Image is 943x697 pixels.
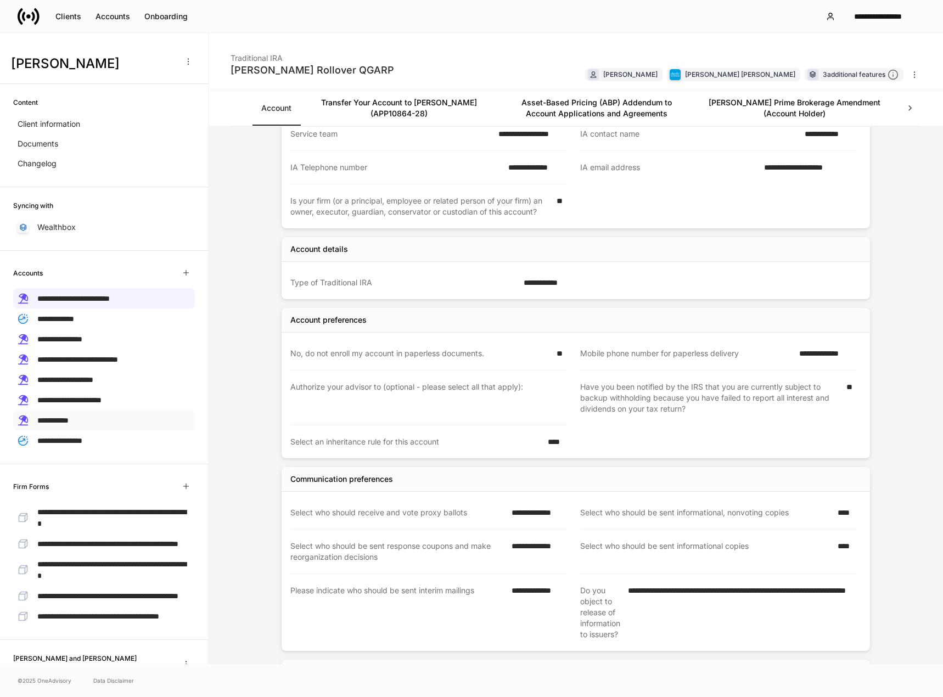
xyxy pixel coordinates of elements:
[13,97,38,108] h6: Content
[144,11,188,22] div: Onboarding
[18,138,58,149] p: Documents
[300,91,498,126] a: Transfer Your Account to [PERSON_NAME] (APP10864-28)
[670,69,681,80] img: charles-schwab-BFYFdbvS.png
[290,244,348,255] div: Account details
[18,676,71,685] span: © 2025 OneAdvisory
[685,69,795,80] div: [PERSON_NAME] [PERSON_NAME]
[18,119,80,130] p: Client information
[231,46,394,64] div: Traditional IRA
[55,11,81,22] div: Clients
[290,585,505,640] div: Please indicate who should be sent interim mailings
[290,541,505,563] div: Select who should be sent response coupons and make reorganization decisions
[580,541,831,563] div: Select who should be sent informational copies
[231,64,394,77] div: [PERSON_NAME] Rollover QGARP
[13,200,53,211] h6: Syncing with
[580,585,621,640] div: Do you object to release of information to issuers?
[18,158,57,169] p: Changelog
[290,128,492,139] div: Service team
[580,128,798,139] div: IA contact name
[290,277,517,288] div: Type of Traditional IRA
[13,154,195,173] a: Changelog
[93,676,134,685] a: Data Disclaimer
[96,11,130,22] div: Accounts
[290,474,393,485] div: Communication preferences
[290,381,560,414] div: Authorize your advisor to (optional - please select all that apply):
[580,348,793,359] div: Mobile phone number for paperless delivery
[580,507,831,518] div: Select who should be sent informational, nonvoting copies
[290,436,541,447] div: Select an inheritance rule for this account
[695,91,893,126] a: [PERSON_NAME] Prime Brokerage Amendment (Account Holder)
[603,69,658,80] div: [PERSON_NAME]
[290,314,367,325] div: Account preferences
[13,268,43,278] h6: Accounts
[13,114,195,134] a: Client information
[290,195,550,217] div: Is your firm (or a principal, employee or related person of your firm) an owner, executor, guardi...
[11,55,175,72] h3: [PERSON_NAME]
[13,134,195,154] a: Documents
[13,217,195,237] a: Wealthbox
[88,8,137,25] button: Accounts
[137,8,195,25] button: Onboarding
[48,8,88,25] button: Clients
[37,222,76,233] p: Wealthbox
[823,69,899,81] div: 3 additional features
[290,162,502,173] div: IA Telephone number
[290,507,505,518] div: Select who should receive and vote proxy ballots
[580,162,757,173] div: IA email address
[13,653,169,674] h6: [PERSON_NAME] and [PERSON_NAME] Household
[290,348,550,359] div: No, do not enroll my account in paperless documents.
[498,91,695,126] a: Asset-Based Pricing (ABP) Addendum to Account Applications and Agreements
[580,381,840,414] div: Have you been notified by the IRS that you are currently subject to backup withholding because yo...
[252,91,300,126] a: Account
[13,481,49,492] h6: Firm Forms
